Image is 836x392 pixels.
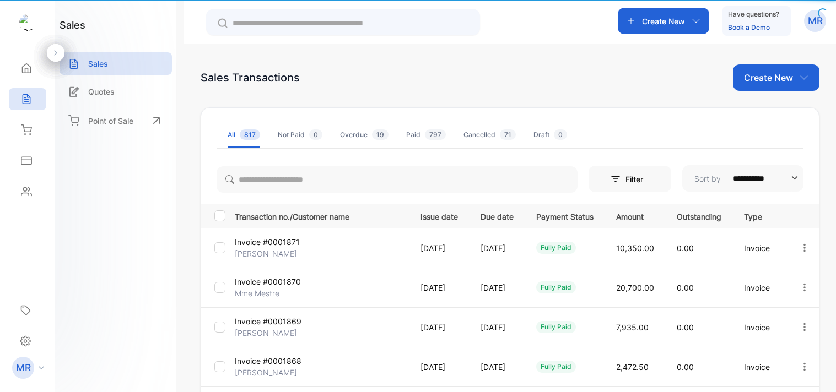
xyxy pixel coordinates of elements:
iframe: LiveChat chat widget [790,346,836,392]
button: Create New [618,8,709,34]
span: 0 [309,129,322,140]
p: Transaction no./Customer name [235,209,407,222]
p: Invoice [744,322,776,333]
div: All [228,130,260,140]
p: [DATE] [420,282,458,293]
a: Sales [60,52,172,75]
span: 7,935.00 [616,323,649,332]
span: 20,700.00 [616,283,654,292]
h1: sales [60,18,85,32]
p: Sales [88,58,108,69]
span: 0.00 [677,243,694,253]
button: Filter [589,166,671,192]
p: [DATE] [481,322,514,333]
span: 71 [500,129,516,140]
p: Mme Mestre [235,287,292,299]
p: Invoice [744,242,776,254]
p: [PERSON_NAME] [235,248,297,259]
p: Invoice #0001868 [235,355,301,367]
a: Book a Demo [728,23,770,31]
p: [DATE] [481,361,514,373]
p: Sort by [694,173,721,184]
button: Sort by [682,165,803,192]
button: Create New [733,64,819,91]
p: [DATE] [420,361,458,373]
div: Paid [406,130,446,140]
p: Payment Status [536,209,594,222]
div: Cancelled [463,130,516,140]
span: 0.00 [677,323,694,332]
p: Type [744,209,776,222]
button: MR [804,8,826,34]
p: [DATE] [481,282,514,293]
span: 817 [240,129,260,140]
span: 0 [554,129,567,140]
span: 0.00 [677,283,694,292]
span: 2,472.50 [616,362,649,372]
p: Have questions? [728,9,779,20]
a: Quotes [60,80,172,103]
span: 0.00 [677,362,694,372]
p: Create New [744,71,793,84]
p: Create New [642,15,685,27]
p: Quotes [88,86,115,97]
p: Invoice #0001869 [235,315,301,327]
p: MR [16,361,31,375]
p: Outstanding [677,209,721,222]
span: 10,350.00 [616,243,654,253]
p: Invoice [744,361,776,373]
p: Filter [625,173,650,185]
p: [PERSON_NAME] [235,367,297,378]
span: 797 [425,129,446,140]
p: [DATE] [420,242,458,254]
p: MR [808,14,823,28]
p: Amount [616,209,654,222]
div: fully paid [536,281,576,293]
p: [DATE] [481,242,514,254]
p: Invoice [744,282,776,293]
p: Issue date [420,209,458,222]
div: fully paid [536,242,576,254]
span: 19 [372,129,389,140]
div: Sales Transactions [201,69,300,86]
div: fully paid [536,361,576,373]
div: Not Paid [278,130,322,140]
p: Point of Sale [88,115,133,127]
img: logo [19,14,36,31]
p: Invoice #0001871 [235,236,300,248]
p: [PERSON_NAME] [235,327,297,339]
p: Invoice #0001870 [235,276,301,287]
p: [DATE] [420,322,458,333]
div: Draft [533,130,567,140]
a: Point of Sale [60,108,172,133]
div: fully paid [536,321,576,333]
p: Due date [481,209,514,222]
div: Overdue [340,130,389,140]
